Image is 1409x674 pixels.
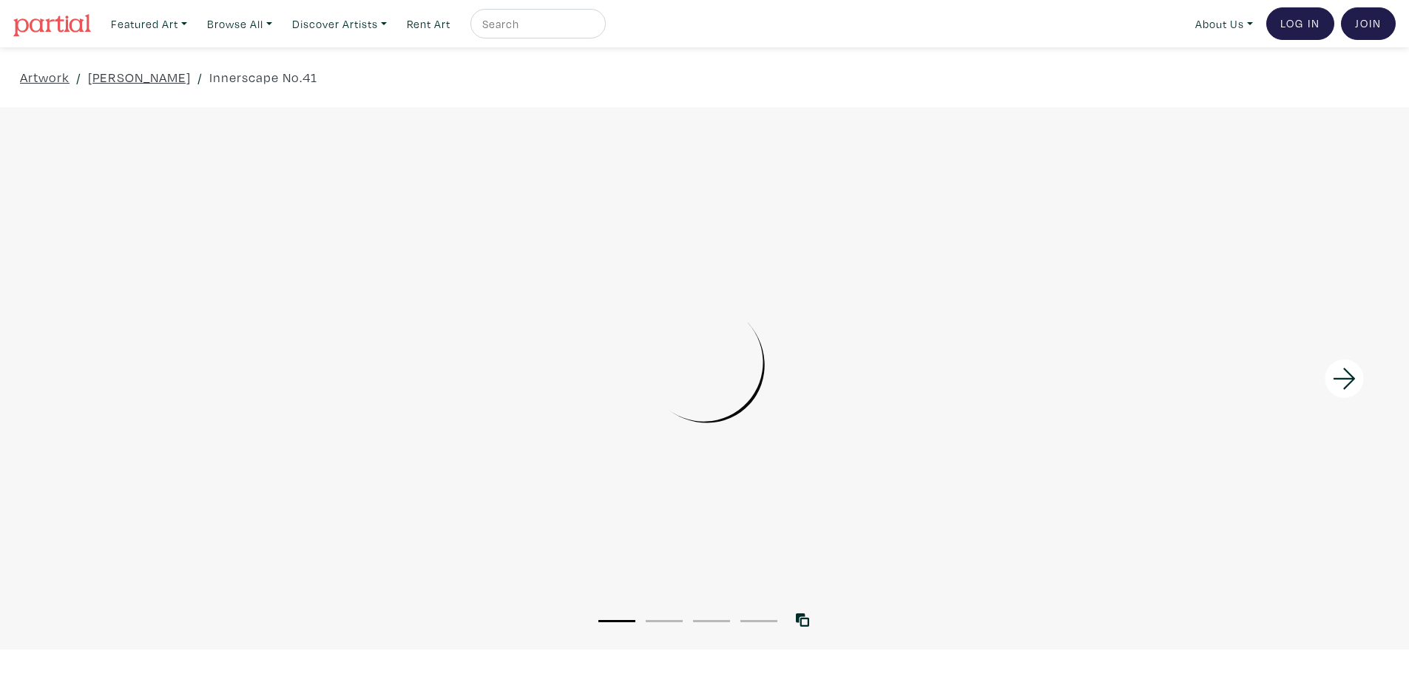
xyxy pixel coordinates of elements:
a: Browse All [200,9,279,39]
a: Featured Art [104,9,194,39]
a: [PERSON_NAME] [88,67,191,87]
button: 4 of 4 [740,620,777,622]
button: 2 of 4 [646,620,683,622]
a: Rent Art [400,9,457,39]
span: / [197,67,203,87]
input: Search [481,15,592,33]
a: Log In [1266,7,1334,40]
a: Discover Artists [285,9,393,39]
a: Innerscape No.41 [209,67,317,87]
a: About Us [1189,9,1260,39]
span: / [76,67,81,87]
button: 3 of 4 [693,620,730,622]
a: Artwork [20,67,70,87]
button: 1 of 4 [598,620,635,622]
a: Join [1341,7,1396,40]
